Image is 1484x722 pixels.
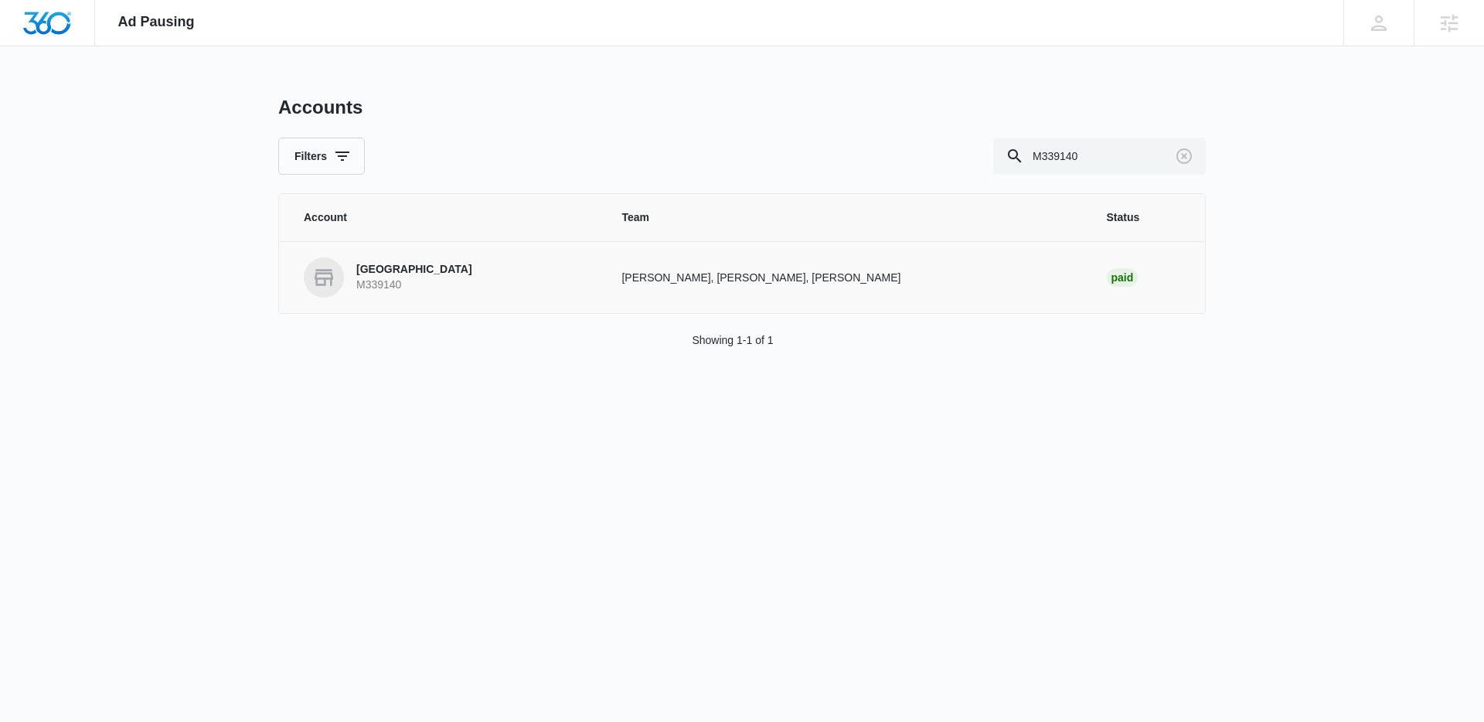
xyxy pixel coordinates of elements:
[356,262,472,278] p: [GEOGRAPHIC_DATA]
[278,138,365,175] button: Filters
[118,14,195,30] span: Ad Pausing
[621,209,1069,226] span: Team
[356,278,472,293] p: M339140
[621,270,1069,286] p: [PERSON_NAME], [PERSON_NAME], [PERSON_NAME]
[1107,268,1139,287] div: Paid
[278,96,362,119] h1: Accounts
[692,332,773,349] p: Showing 1-1 of 1
[1107,209,1180,226] span: Status
[1172,144,1196,169] button: Clear
[304,257,584,298] a: [GEOGRAPHIC_DATA]M339140
[993,138,1206,175] input: Search By Account Number
[304,209,584,226] span: Account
